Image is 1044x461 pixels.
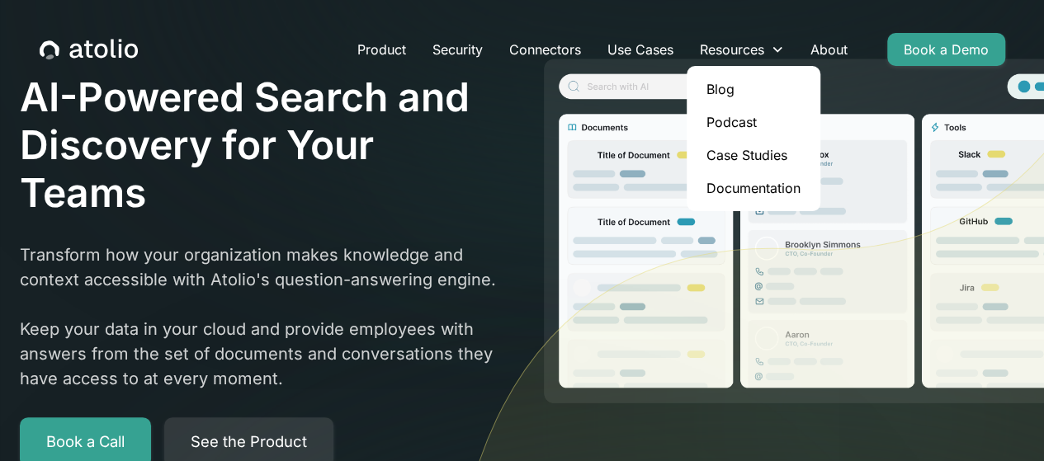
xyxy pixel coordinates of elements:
[693,139,814,172] a: Case Studies
[961,382,1044,461] div: 聊天小工具
[687,66,820,211] nav: Resources
[961,382,1044,461] iframe: Chat Widget
[693,172,814,205] a: Documentation
[20,73,499,216] h1: AI-Powered Search and Discovery for Your Teams
[687,33,797,66] div: Resources
[344,33,419,66] a: Product
[700,40,764,59] div: Resources
[693,106,814,139] a: Podcast
[419,33,496,66] a: Security
[20,242,499,391] p: Transform how your organization makes knowledge and context accessible with Atolio's question-ans...
[693,73,814,106] a: Blog
[40,39,138,60] a: home
[496,33,594,66] a: Connectors
[887,33,1005,66] a: Book a Demo
[594,33,687,66] a: Use Cases
[797,33,861,66] a: About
